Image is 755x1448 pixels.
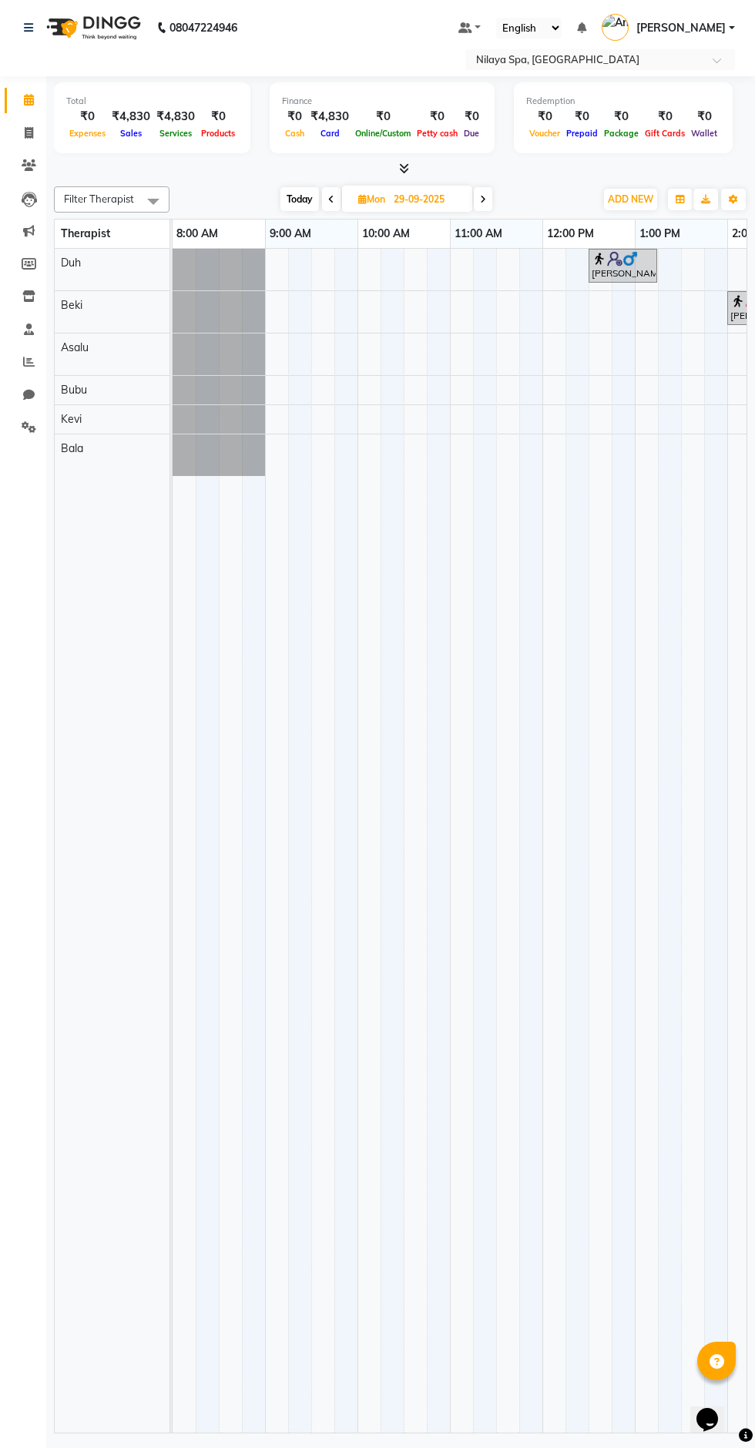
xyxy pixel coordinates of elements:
div: ₹0 [526,108,563,126]
span: Beki [61,298,82,312]
div: ₹0 [642,108,688,126]
span: Prepaid [563,128,601,139]
img: Anubhav [602,14,629,41]
span: Bubu [61,383,87,397]
div: ₹4,830 [153,108,198,126]
span: Asalu [61,340,89,354]
div: ₹0 [688,108,720,126]
span: [PERSON_NAME] [636,20,726,36]
div: ₹0 [282,108,307,126]
span: Online/Custom [352,128,414,139]
span: Kevi [61,412,82,426]
span: Sales [117,128,145,139]
a: 11:00 AM [451,223,506,245]
a: 8:00 AM [173,223,222,245]
span: ADD NEW [608,193,653,205]
span: Petty cash [414,128,461,139]
img: logo [39,6,145,49]
div: Total [66,95,238,108]
span: Bala [61,441,83,455]
span: Products [198,128,238,139]
div: ₹0 [352,108,414,126]
span: Therapist [61,226,110,240]
iframe: chat widget [690,1386,740,1433]
span: Services [156,128,195,139]
div: Finance [282,95,482,108]
a: 1:00 PM [636,223,684,245]
span: Today [280,187,319,211]
span: Voucher [526,128,563,139]
button: ADD NEW [604,189,657,210]
div: ₹4,830 [307,108,352,126]
div: ₹0 [414,108,461,126]
span: Mon [354,193,389,205]
a: 10:00 AM [358,223,414,245]
div: ₹0 [461,108,482,126]
span: Expenses [66,128,109,139]
span: Due [461,128,482,139]
div: Redemption [526,95,720,108]
div: ₹4,830 [109,108,153,126]
div: [PERSON_NAME], TK01, 12:30 PM-01:15 PM, Indian Head, Neck and Shoulder Massage([DEMOGRAPHIC_DATA]... [590,251,656,280]
a: 9:00 AM [266,223,315,245]
span: Package [601,128,642,139]
span: Duh [61,256,81,270]
b: 08047224946 [169,6,237,49]
div: ₹0 [66,108,109,126]
div: ₹0 [563,108,601,126]
div: ₹0 [601,108,642,126]
span: Wallet [688,128,720,139]
span: Card [317,128,343,139]
span: Gift Cards [642,128,688,139]
input: 2025-09-29 [389,188,466,211]
a: 12:00 PM [543,223,598,245]
span: Filter Therapist [64,193,134,205]
div: ₹0 [198,108,238,126]
span: Cash [282,128,307,139]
